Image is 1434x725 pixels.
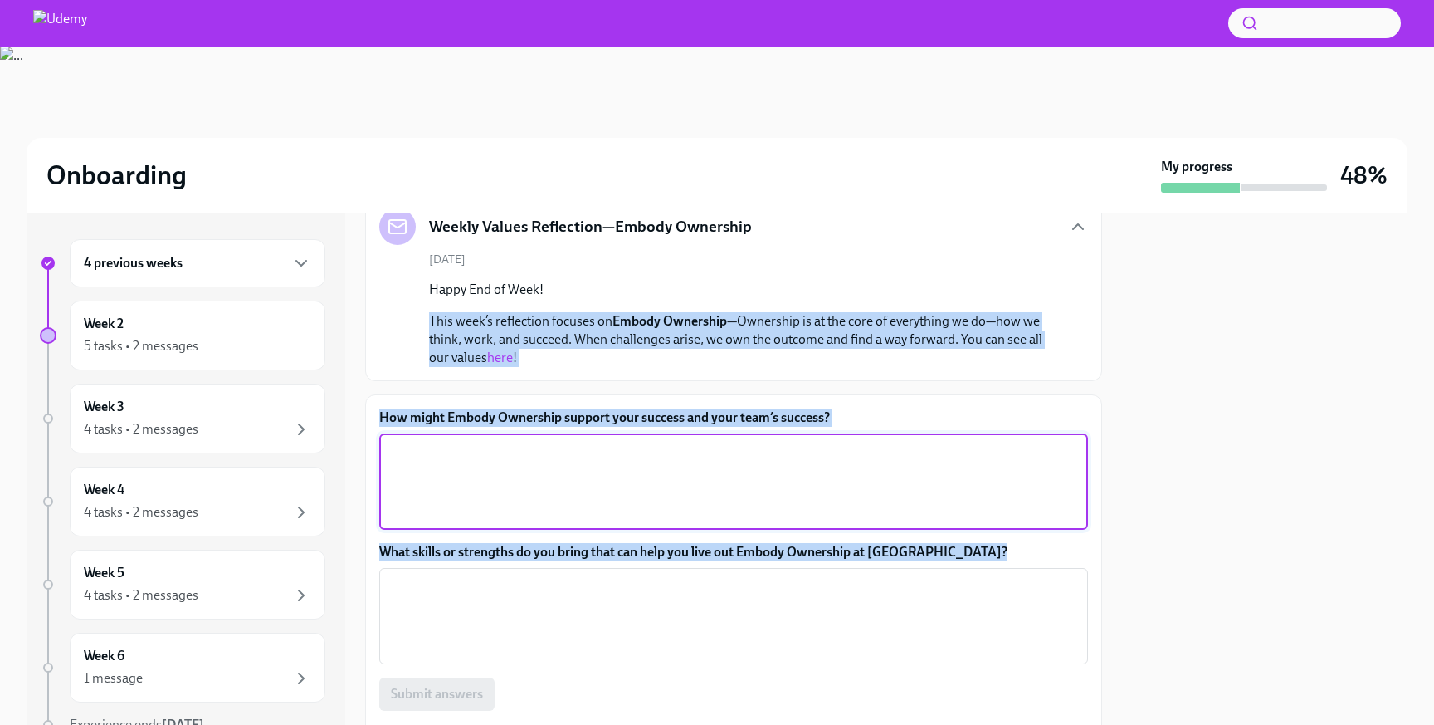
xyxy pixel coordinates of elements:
[1161,158,1232,176] strong: My progress
[84,398,124,416] h6: Week 3
[46,159,187,192] h2: Onboarding
[84,337,198,355] div: 5 tasks • 2 messages
[429,252,466,267] span: [DATE]
[40,633,325,703] a: Week 61 message
[429,216,752,238] h5: Weekly Values Reflection—Embody Ownership
[84,669,143,688] div: 1 message
[84,647,124,665] h6: Week 6
[612,313,727,329] strong: Embody Ownership
[84,586,198,605] div: 4 tasks • 2 messages
[84,420,198,438] div: 4 tasks • 2 messages
[40,467,325,536] a: Week 44 tasks • 2 messages
[84,481,124,499] h6: Week 4
[84,315,124,333] h6: Week 2
[487,350,513,365] a: here
[1340,160,1388,190] h3: 48%
[84,503,198,522] div: 4 tasks • 2 messages
[84,254,183,272] h6: 4 previous weeks
[429,281,1061,299] p: Happy End of Week!
[429,312,1061,367] p: This week’s reflection focuses on —Ownership is at the core of everything we do—how we think, wor...
[379,409,1088,427] label: How might Embody Ownership support your success and your team’s success?
[40,301,325,370] a: Week 25 tasks • 2 messages
[33,10,87,37] img: Udemy
[70,239,325,287] div: 4 previous weeks
[40,550,325,620] a: Week 54 tasks • 2 messages
[40,384,325,453] a: Week 34 tasks • 2 messages
[379,543,1088,561] label: What skills or strengths do you bring that can help you live out Embody Ownership at [GEOGRAPHIC_...
[84,564,124,582] h6: Week 5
